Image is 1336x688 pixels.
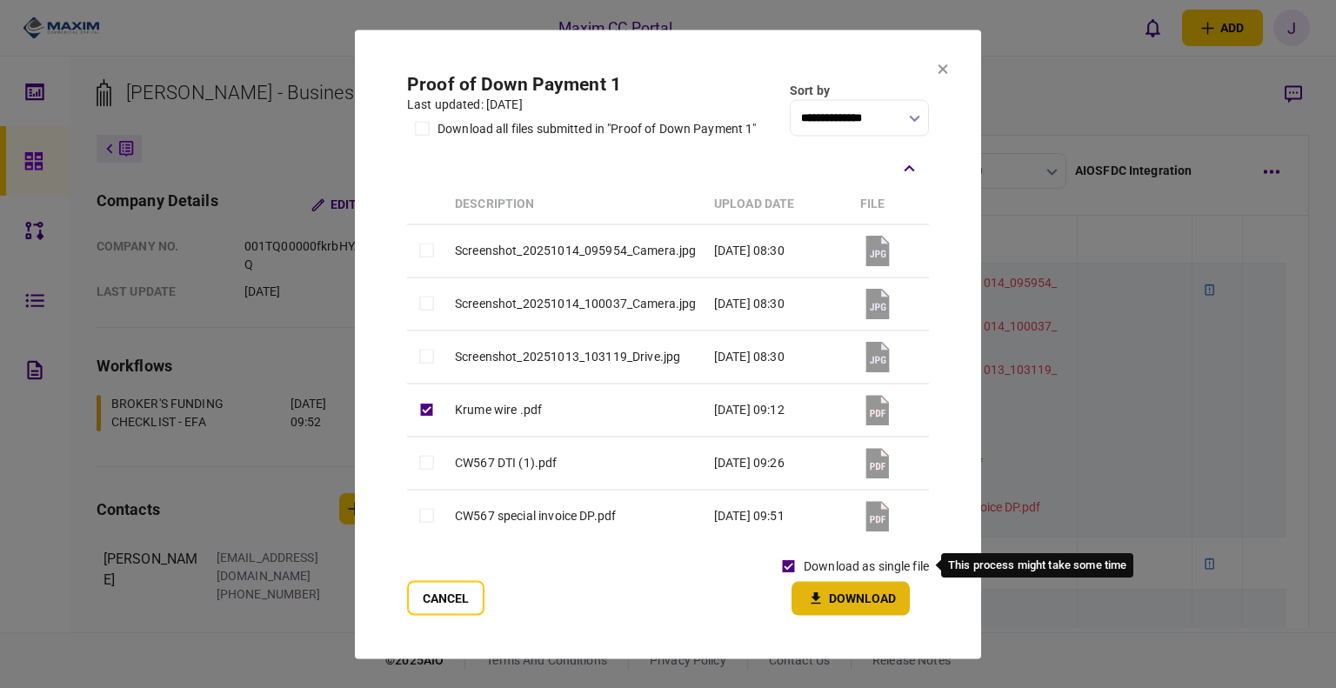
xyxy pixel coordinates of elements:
[438,119,757,137] div: download all files submitted in "Proof of Down Payment 1"
[407,73,757,95] h2: Proof of Down Payment 1
[446,384,705,437] td: Krume wire .pdf
[705,437,852,490] td: [DATE] 09:26
[705,224,852,277] td: [DATE] 08:30
[705,490,852,543] td: [DATE] 09:51
[446,331,705,384] td: Screenshot_20251013_103119_Drive.jpg
[407,95,757,113] div: last updated: [DATE]
[446,224,705,277] td: Screenshot_20251014_095954_Camera.jpg
[705,384,852,437] td: [DATE] 09:12
[705,184,852,224] th: upload date
[446,184,705,224] th: Description
[792,581,910,615] button: Download
[446,277,705,331] td: Screenshot_20251014_100037_Camera.jpg
[790,81,929,99] div: Sort by
[446,437,705,490] td: CW567 DTI (1).pdf
[407,580,484,615] button: Cancel
[446,490,705,543] td: CW567 special invoice DP.pdf
[852,184,929,224] th: file
[804,557,929,575] label: download as single file
[705,331,852,384] td: [DATE] 08:30
[705,277,852,331] td: [DATE] 08:30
